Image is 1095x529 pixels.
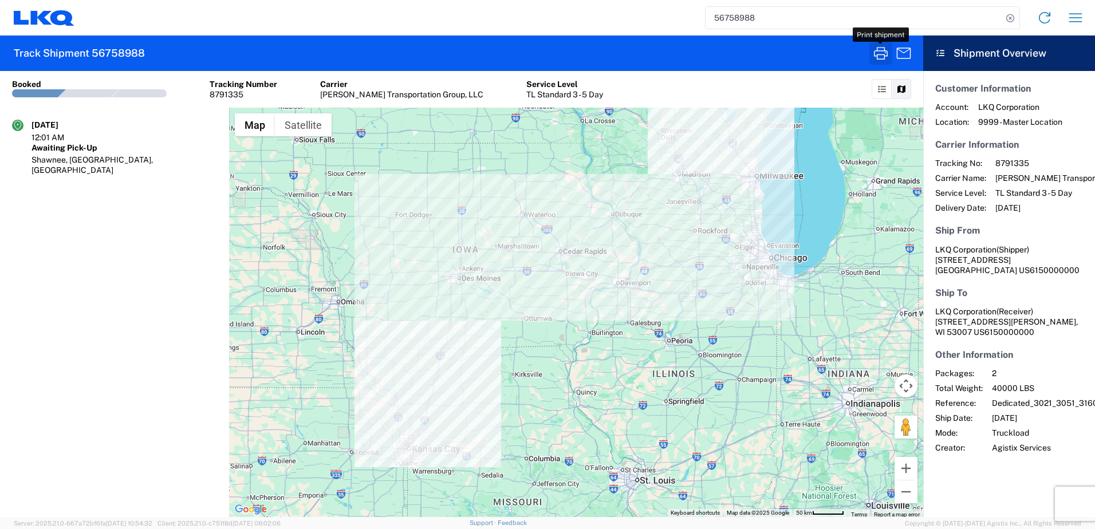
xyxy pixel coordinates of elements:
[905,518,1081,528] span: Copyright © [DATE]-[DATE] Agistix Inc., All Rights Reserved
[31,155,217,175] div: Shawnee, [GEOGRAPHIC_DATA], [GEOGRAPHIC_DATA]
[31,120,89,130] div: [DATE]
[235,113,275,136] button: Show street map
[978,102,1062,112] span: LKQ Corporation
[320,89,483,100] div: [PERSON_NAME] Transportation Group, LLC
[935,245,996,254] span: LKQ Corporation
[935,244,1083,275] address: [GEOGRAPHIC_DATA] US
[526,89,603,100] div: TL Standard 3 - 5 Day
[996,245,1029,254] span: (Shipper)
[12,79,41,89] div: Booked
[793,509,848,517] button: Map Scale: 50 km per 52 pixels
[935,306,1083,337] address: [PERSON_NAME], WI 53007 US
[935,368,983,378] span: Packages:
[210,79,277,89] div: Tracking Number
[232,502,270,517] img: Google
[935,398,983,408] span: Reference:
[935,287,1083,298] h5: Ship To
[1030,266,1080,275] span: 6150000000
[935,188,986,198] span: Service Level:
[935,413,983,423] span: Ship Date:
[935,428,983,438] span: Mode:
[935,443,983,453] span: Creator:
[31,143,217,153] div: Awaiting Pick-Up
[210,89,277,100] div: 8791335
[727,510,789,516] span: Map data ©2025 Google
[232,502,270,517] a: Open this area in Google Maps (opens a new window)
[106,520,152,527] span: [DATE] 10:54:32
[895,416,917,439] button: Drag Pegman onto the map to open Street View
[996,307,1033,316] span: (Receiver)
[895,374,917,397] button: Map camera controls
[935,102,969,112] span: Account:
[935,255,1011,264] span: [STREET_ADDRESS]
[851,511,867,518] a: Terms
[233,520,281,527] span: [DATE] 08:02:06
[895,480,917,503] button: Zoom out
[526,79,603,89] div: Service Level
[874,511,920,518] a: Report a map error
[470,519,498,526] a: Support
[796,510,812,516] span: 50 km
[671,509,720,517] button: Keyboard shortcuts
[935,307,1033,326] span: LKQ Corporation [STREET_ADDRESS]
[31,132,89,143] div: 12:01 AM
[498,519,527,526] a: Feedback
[14,46,145,60] h2: Track Shipment 56758988
[923,35,1095,71] header: Shipment Overview
[935,203,986,213] span: Delivery Date:
[935,158,986,168] span: Tracking No:
[14,520,152,527] span: Server: 2025.21.0-667a72bf6fa
[157,520,281,527] span: Client: 2025.21.0-c751f8d
[706,7,1002,29] input: Shipment, tracking or reference number
[935,383,983,393] span: Total Weight:
[935,173,986,183] span: Carrier Name:
[935,139,1083,150] h5: Carrier Information
[935,117,969,127] span: Location:
[935,225,1083,236] h5: Ship From
[984,327,1034,337] span: 6150000000
[978,117,1062,127] span: 9999 - Master Location
[895,457,917,480] button: Zoom in
[275,113,332,136] button: Show satellite imagery
[935,83,1083,94] h5: Customer Information
[935,349,1083,360] h5: Other Information
[320,79,483,89] div: Carrier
